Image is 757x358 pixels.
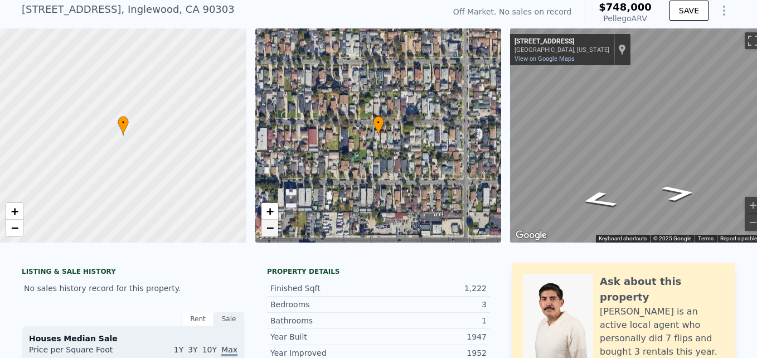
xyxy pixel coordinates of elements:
[515,37,609,46] div: [STREET_ADDRESS]
[11,204,18,218] span: +
[182,312,213,326] div: Rent
[453,6,571,17] div: Off Market. No sales on record
[515,55,575,62] a: View on Google Maps
[373,116,384,136] div: •
[373,118,384,128] span: •
[378,331,487,342] div: 1947
[698,235,714,241] a: Terms (opens in new tab)
[22,278,245,298] div: No sales history record for this property.
[564,187,633,212] path: Go East, W 112th St
[270,283,378,294] div: Finished Sqft
[378,299,487,310] div: 3
[653,235,691,241] span: © 2025 Google
[22,2,235,17] div: [STREET_ADDRESS] , Inglewood , CA 90303
[267,267,490,276] div: Property details
[202,345,217,354] span: 10Y
[618,43,626,56] a: Show location on map
[11,221,18,235] span: −
[270,331,378,342] div: Year Built
[174,345,183,354] span: 1Y
[270,315,378,326] div: Bathrooms
[221,345,237,356] span: Max
[599,1,652,13] span: $748,000
[600,274,724,305] div: Ask about this property
[599,235,647,243] button: Keyboard shortcuts
[599,13,652,24] div: Pellego ARV
[261,203,278,220] a: Zoom in
[188,345,197,354] span: 3Y
[213,312,245,326] div: Sale
[266,204,273,218] span: +
[261,220,278,236] a: Zoom out
[6,203,23,220] a: Zoom in
[29,333,237,344] div: Houses Median Sale
[515,46,609,54] div: [GEOGRAPHIC_DATA], [US_STATE]
[648,181,710,205] path: Go West, W 112th St
[118,116,129,136] div: •
[22,267,245,278] div: LISTING & SALE HISTORY
[266,221,273,235] span: −
[118,118,129,128] span: •
[378,283,487,294] div: 1,222
[513,228,550,243] img: Google
[513,228,550,243] a: Open this area in Google Maps (opens a new window)
[378,315,487,326] div: 1
[669,1,709,21] button: SAVE
[6,220,23,236] a: Zoom out
[270,299,378,310] div: Bedrooms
